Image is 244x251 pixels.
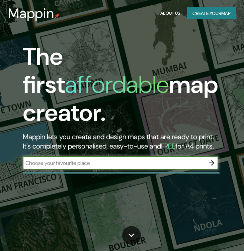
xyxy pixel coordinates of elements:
[187,7,236,20] button: Create yourmap
[8,5,54,21] h3: Mappin
[159,7,182,20] button: About Us
[161,142,175,151] h5: FREE
[23,43,218,132] h1: The first map creator.
[23,159,205,167] input: Choose your favourite place
[54,13,60,19] img: mappin-pin
[65,69,169,100] h1: affordable
[23,132,218,151] h2: Mappin lets you create and design maps that are ready to print. It's completely personalised, eas...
